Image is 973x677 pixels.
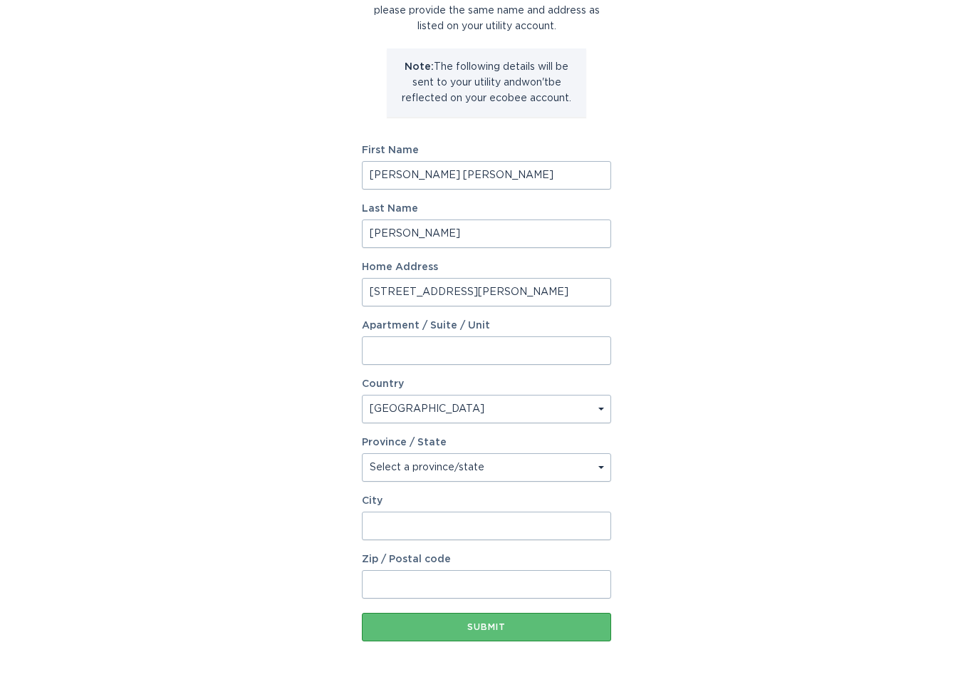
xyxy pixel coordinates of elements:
label: Zip / Postal code [362,555,611,565]
label: Province / State [362,438,447,448]
p: The following details will be sent to your utility and won't be reflected on your ecobee account. [397,60,576,107]
label: Apartment / Suite / Unit [362,321,611,331]
label: Last Name [362,205,611,215]
label: First Name [362,146,611,156]
button: Submit [362,614,611,642]
label: Country [362,380,404,390]
strong: Note: [405,63,434,73]
label: Home Address [362,263,611,273]
div: Submit [369,624,604,632]
label: City [362,497,611,507]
